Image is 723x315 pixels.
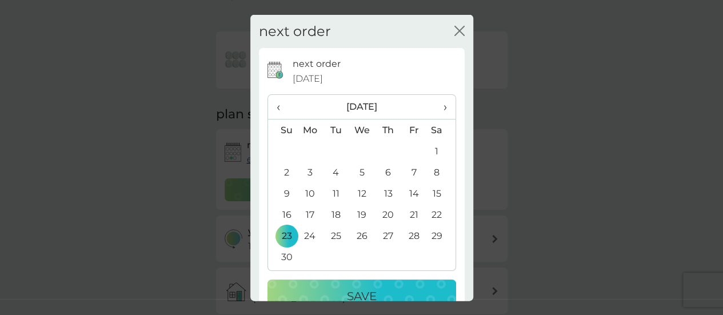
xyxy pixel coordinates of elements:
[259,23,331,39] h2: next order
[401,119,427,141] th: Fr
[297,119,323,141] th: Mo
[349,204,375,225] td: 19
[297,162,323,183] td: 3
[347,287,377,305] p: Save
[323,119,349,141] th: Tu
[297,225,323,246] td: 24
[268,119,297,141] th: Su
[277,95,289,119] span: ‹
[375,225,401,246] td: 27
[426,204,455,225] td: 22
[268,162,297,183] td: 2
[349,225,375,246] td: 26
[435,95,446,119] span: ›
[268,183,297,204] td: 9
[375,183,401,204] td: 13
[426,183,455,204] td: 15
[268,204,297,225] td: 16
[375,119,401,141] th: Th
[454,25,465,37] button: close
[426,141,455,162] td: 1
[401,162,427,183] td: 7
[293,71,323,86] span: [DATE]
[401,183,427,204] td: 14
[267,280,456,313] button: Save
[401,225,427,246] td: 28
[375,204,401,225] td: 20
[349,119,375,141] th: We
[375,162,401,183] td: 6
[297,204,323,225] td: 17
[293,57,341,71] p: next order
[323,162,349,183] td: 4
[297,183,323,204] td: 10
[426,225,455,246] td: 29
[323,204,349,225] td: 18
[401,204,427,225] td: 21
[268,246,297,268] td: 30
[349,162,375,183] td: 5
[297,95,427,119] th: [DATE]
[323,183,349,204] td: 11
[268,225,297,246] td: 23
[426,119,455,141] th: Sa
[323,225,349,246] td: 25
[426,162,455,183] td: 8
[349,183,375,204] td: 12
